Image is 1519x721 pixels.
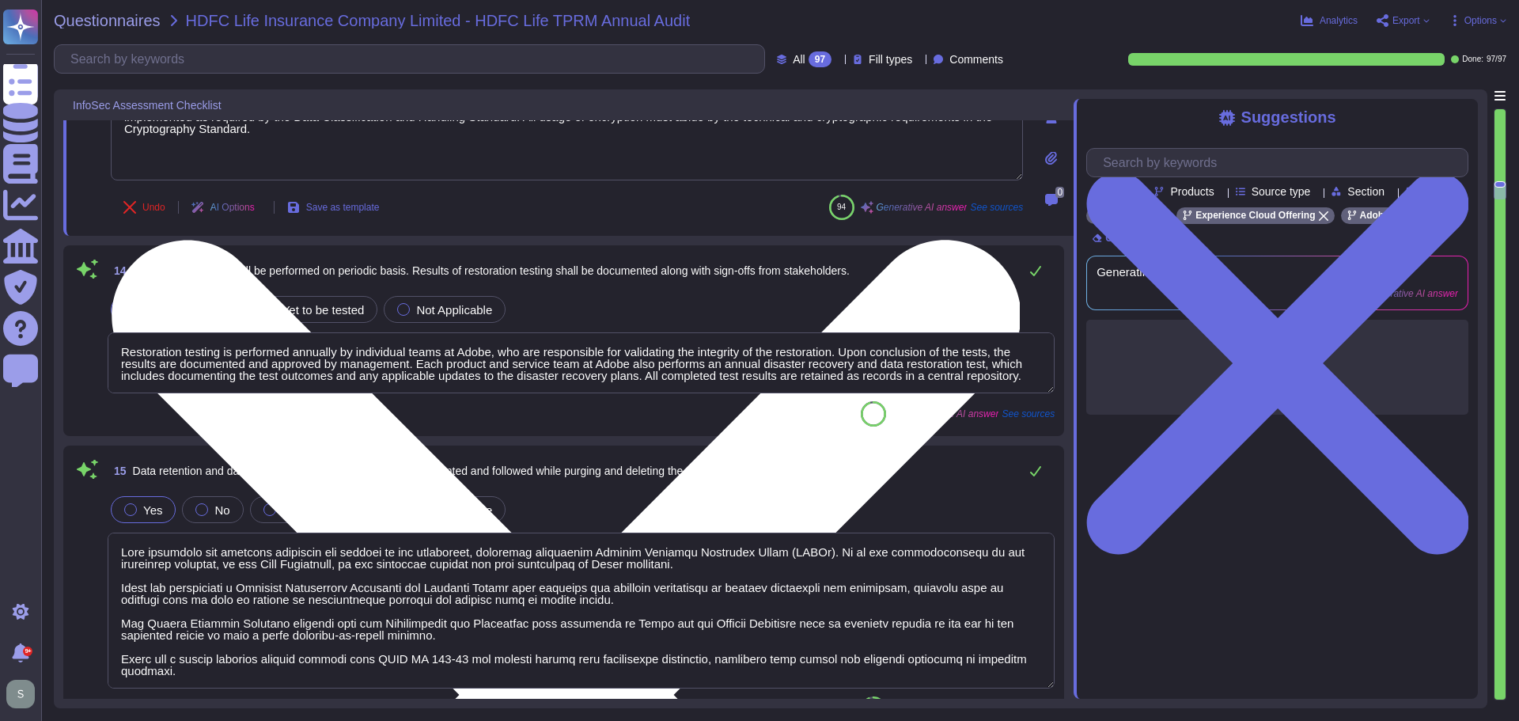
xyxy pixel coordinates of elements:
[869,409,877,418] span: 94
[23,647,32,656] div: 9+
[793,54,805,65] span: All
[1002,409,1055,419] span: See sources
[1487,55,1506,63] span: 97 / 97
[3,677,46,712] button: user
[1392,16,1420,25] span: Export
[1320,16,1358,25] span: Analytics
[809,51,831,67] div: 97
[949,54,1003,65] span: Comments
[73,100,222,111] span: InfoSec Assessment Checklist
[1055,187,1064,198] span: 0
[6,680,35,708] img: user
[63,45,764,73] input: Search by keywords
[869,54,912,65] span: Fill types
[108,533,1055,689] textarea: Lore ipsumdolo sit ametcons adipiscin eli seddoei te inc utlaboreet, doloremag aliquaenim Adminim...
[1095,149,1468,176] input: Search by keywords
[1301,14,1358,27] button: Analytics
[54,13,161,28] span: Questionnaires
[837,203,846,211] span: 94
[108,265,127,276] span: 14
[186,13,691,28] span: HDFC Life Insurance Company Limited - HDFC Life TPRM Annual Audit
[108,465,127,476] span: 15
[1464,16,1497,25] span: Options
[1462,55,1483,63] span: Done:
[108,332,1055,393] textarea: Restoration testing is performed annually by individual teams at Adobe, who are responsible for v...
